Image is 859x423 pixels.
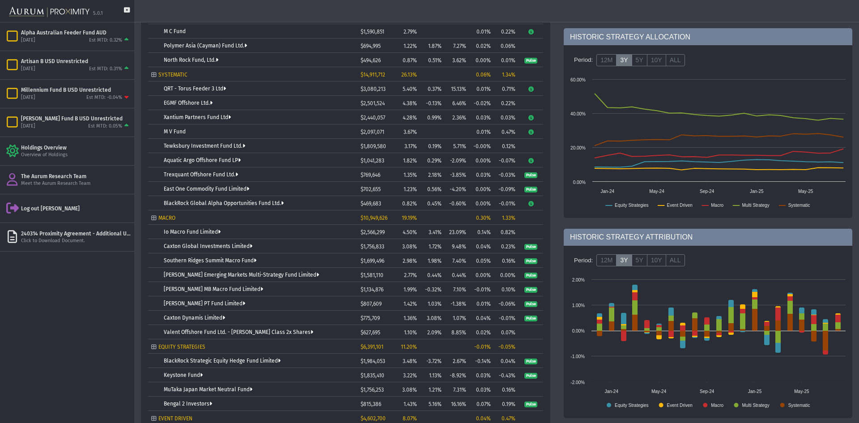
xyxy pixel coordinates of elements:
[402,201,417,207] span: 0.82%
[445,239,469,253] td: 9.48%
[570,380,585,385] text: -2.00%
[404,172,417,178] span: 1.35%
[469,296,494,311] td: 0.01%
[798,189,813,194] text: May-25
[164,157,241,163] a: Aquatic Argo Offshore Fund LP
[158,215,175,221] span: MACRO
[497,72,515,78] div: 1.34%
[401,344,417,350] span: 11.20%
[469,182,494,196] td: 0.00%
[572,303,585,308] text: 1.00%
[469,153,494,167] td: 0.00%
[524,301,537,308] span: Pulse
[497,344,515,350] div: -0.05%
[494,139,519,153] td: 0.12%
[158,344,205,350] span: EQUITY STRATEGIES
[361,115,385,121] span: $2,440,057
[711,203,723,208] text: Macro
[164,128,186,135] a: M V Fund
[361,158,384,164] span: $1,041,283
[445,368,469,382] td: -8.92%
[570,253,596,268] div: Period:
[21,180,131,187] div: Meet the Aurum Research Team
[711,403,723,408] text: Macro
[158,72,187,78] span: SYSTEMATIC
[469,139,494,153] td: -0.00%
[524,171,537,178] a: Pulse
[469,253,494,268] td: 0.05%
[494,325,519,339] td: 0.07%
[164,200,284,206] a: BlackRock Global Alpha Opportunities Fund Ltd.
[164,143,245,149] a: Tewksbury Investment Fund Ltd.
[404,186,417,192] span: 1.23%
[420,53,445,67] td: 0.51%
[469,325,494,339] td: 0.02%
[445,167,469,182] td: -3.85%
[570,77,586,82] text: 60.00%
[164,315,225,321] a: Caxton Dynamis Limited
[616,54,632,67] label: 3Y
[445,382,469,397] td: 7.31%
[420,81,445,96] td: 0.37%
[361,244,384,250] span: $1,756,833
[402,215,417,221] span: 19.19%
[445,96,469,110] td: 6.46%
[21,94,35,101] div: [DATE]
[469,268,494,282] td: 0.00%
[649,189,664,194] text: May-24
[524,300,537,307] a: Pulse
[361,215,387,221] span: $10,949,626
[469,239,494,253] td: 0.04%
[21,115,131,122] div: [PERSON_NAME] Fund B USD Unrestricted
[472,415,491,422] div: 0.04%
[404,129,417,135] span: 3.67%
[524,257,537,264] a: Pulse
[404,329,417,336] span: 1.10%
[564,28,852,45] div: HISTORIC STRATEGY ALLOCATION
[524,258,537,265] span: Pulse
[403,100,417,107] span: 4.38%
[88,123,122,130] div: Est MTD: 0.05%
[570,52,596,68] div: Period:
[403,86,417,92] span: 5.40%
[472,72,491,78] div: 0.06%
[361,401,381,407] span: $815,386
[445,139,469,153] td: 5.71%
[632,54,647,67] label: 5Y
[420,268,445,282] td: 0.44%
[21,144,131,151] div: Holdings Overview
[93,10,103,17] div: 5.0.1
[361,86,386,92] span: $3,080,213
[445,296,469,311] td: -1.38%
[524,244,537,250] span: Pulse
[403,372,417,379] span: 3.22%
[420,225,445,239] td: 3.41%
[445,153,469,167] td: -2.09%
[420,96,445,110] td: -0.13%
[750,189,764,194] text: Jan-25
[494,182,519,196] td: -0.09%
[742,203,770,208] text: Multi Strategy
[615,403,649,408] text: Equity Strategies
[403,229,417,235] span: 4.50%
[420,182,445,196] td: 0.56%
[666,54,685,67] label: ALL
[401,72,417,78] span: 26.13%
[494,239,519,253] td: 0.23%
[524,316,537,322] span: Pulse
[647,54,666,67] label: 10Y
[404,315,417,321] span: 1.36%
[361,57,381,64] span: $494,626
[494,24,519,38] td: 0.22%
[494,81,519,96] td: 0.71%
[667,403,693,408] text: Event Driven
[494,397,519,411] td: 0.19%
[615,203,649,208] text: Equity Strategies
[524,286,537,292] a: Pulse
[573,180,586,185] text: 0.00%
[469,225,494,239] td: 0.14%
[21,238,131,244] div: Click to Download Document.
[469,397,494,411] td: 0.07%
[469,311,494,325] td: 0.04%
[596,54,617,67] label: 12M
